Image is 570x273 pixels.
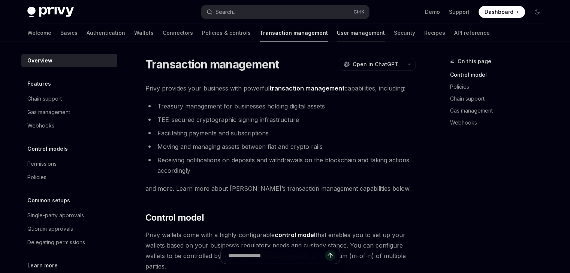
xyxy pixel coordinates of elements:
h5: Common setups [27,196,70,205]
a: Authentication [87,24,125,42]
div: Quorum approvals [27,224,73,233]
a: control model [275,231,316,239]
div: Delegating permissions [27,238,85,247]
div: Webhooks [27,121,54,130]
a: Quorum approvals [21,222,117,236]
div: Chain support [27,94,62,103]
li: Treasury management for businesses holding digital assets [145,101,416,111]
div: Search... [215,7,236,16]
a: Dashboard [479,6,525,18]
h1: Transaction management [145,58,279,71]
input: Ask a question... [228,247,325,264]
span: Open in ChatGPT [353,61,398,68]
button: Toggle dark mode [531,6,543,18]
a: Chain support [450,93,549,105]
button: Open search [201,5,369,19]
li: TEE-secured cryptographic signing infrastructure [145,114,416,125]
li: Receiving notifications on deposits and withdrawals on the blockchain and taking actions accordingly [145,155,416,176]
a: User management [337,24,385,42]
a: Policies [21,171,117,184]
a: Recipes [424,24,445,42]
a: Policies & controls [202,24,251,42]
div: Policies [27,173,46,182]
div: Gas management [27,108,70,117]
a: Single-party approvals [21,209,117,222]
a: Control model [450,69,549,81]
a: Welcome [27,24,51,42]
span: Privy provides your business with powerful capabilities, including: [145,83,416,93]
li: Facilitating payments and subscriptions [145,128,416,138]
span: Privy wallets come with a highly-configurable that enables you to set up your wallets based on yo... [145,230,416,272]
img: dark logo [27,7,74,17]
a: Permissions [21,157,117,171]
a: Support [449,8,470,16]
a: Wallets [134,24,154,42]
a: Webhooks [21,119,117,132]
li: Moving and managing assets between fiat and crypto rails [145,141,416,152]
strong: transaction management [269,85,344,92]
a: Security [394,24,415,42]
a: Basics [60,24,78,42]
span: Dashboard [485,8,513,16]
a: Transaction management [260,24,328,42]
a: API reference [454,24,490,42]
a: Demo [425,8,440,16]
a: Overview [21,54,117,67]
div: Permissions [27,159,57,168]
button: Send message [325,250,335,261]
span: and more. Learn more about [PERSON_NAME]’s transaction management capabilities below. [145,183,416,194]
a: Delegating permissions [21,236,117,249]
button: Open in ChatGPT [339,58,403,71]
span: Control model [145,212,204,224]
a: Policies [450,81,549,93]
h5: Features [27,79,51,88]
a: Connectors [163,24,193,42]
a: Chain support [21,92,117,105]
a: Gas management [21,105,117,119]
h5: Learn more [27,261,58,270]
span: Ctrl K [353,9,365,15]
div: Single-party approvals [27,211,84,220]
a: Gas management [450,105,549,117]
div: Overview [27,56,52,65]
span: On this page [458,57,491,66]
h5: Control models [27,144,68,153]
a: Webhooks [450,117,549,129]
